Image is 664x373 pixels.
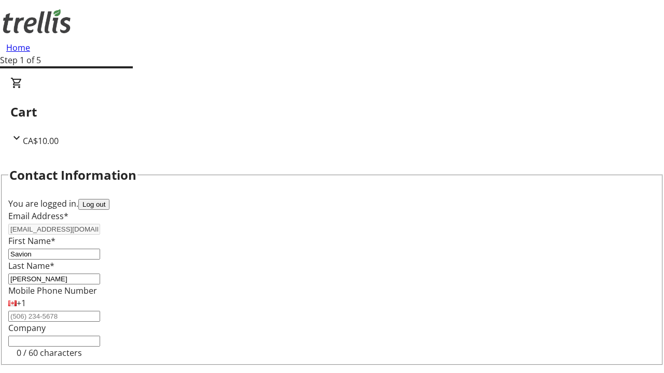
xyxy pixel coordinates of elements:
input: (506) 234-5678 [8,311,100,322]
label: Email Address* [8,210,68,222]
div: You are logged in. [8,197,656,210]
label: Company [8,322,46,334]
tr-character-limit: 0 / 60 characters [17,347,82,358]
button: Log out [78,199,109,210]
div: CartCA$10.00 [10,77,654,147]
h2: Cart [10,103,654,121]
span: CA$10.00 [23,135,59,147]
label: First Name* [8,235,56,247]
label: Mobile Phone Number [8,285,97,296]
h2: Contact Information [9,166,136,184]
label: Last Name* [8,260,54,271]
